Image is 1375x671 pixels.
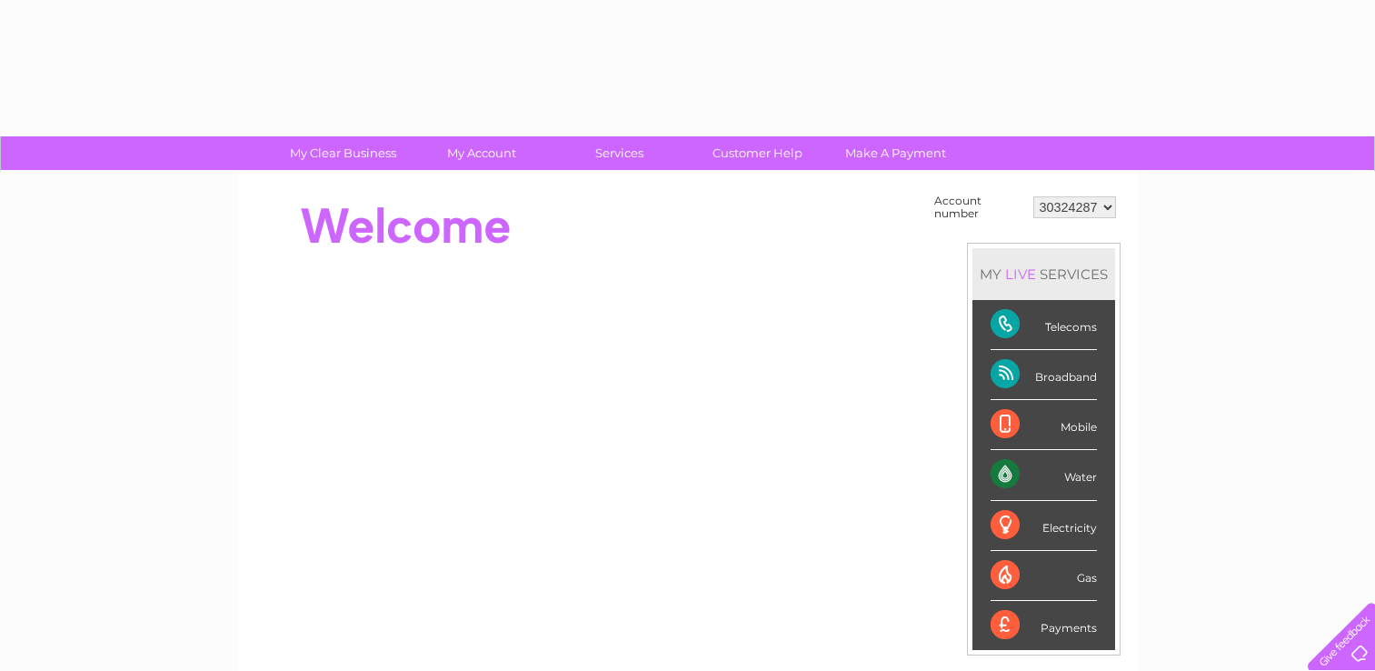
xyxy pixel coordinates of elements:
[544,136,694,170] a: Services
[991,350,1097,400] div: Broadband
[991,400,1097,450] div: Mobile
[930,190,1029,225] td: Account number
[991,501,1097,551] div: Electricity
[991,601,1097,650] div: Payments
[991,450,1097,500] div: Water
[991,300,1097,350] div: Telecoms
[991,551,1097,601] div: Gas
[683,136,832,170] a: Customer Help
[821,136,971,170] a: Make A Payment
[406,136,556,170] a: My Account
[268,136,418,170] a: My Clear Business
[972,248,1115,300] div: MY SERVICES
[1001,265,1040,283] div: LIVE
